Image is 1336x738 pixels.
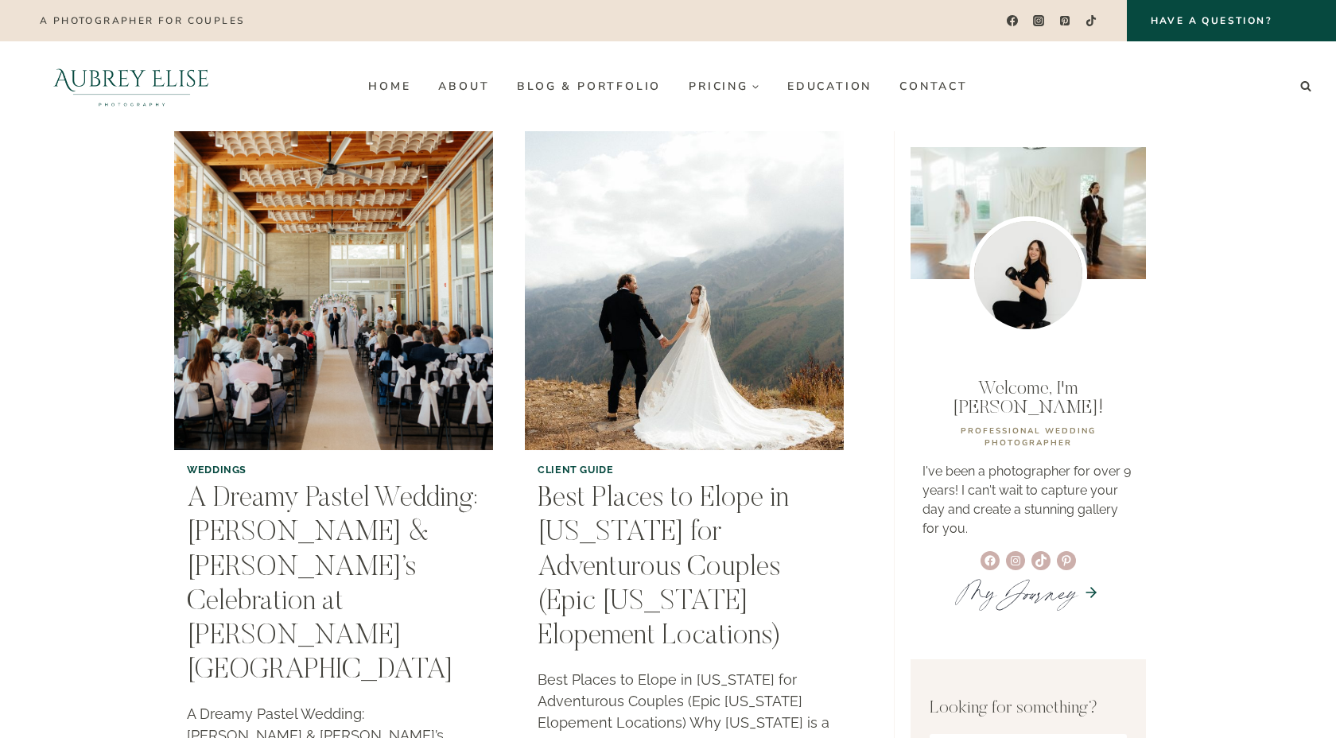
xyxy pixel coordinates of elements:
a: A Dreamy Pastel Wedding: [PERSON_NAME] & [PERSON_NAME]’s Celebration at [PERSON_NAME][GEOGRAPHIC_... [187,485,478,686]
img: Best Places to Elope in Utah for Adventurous Couples (Epic Utah Elopement Locations) [525,131,844,450]
p: Looking for something? [930,696,1127,722]
a: Contact [886,73,982,99]
img: A Dreamy Pastel Wedding: Anna & Aaron’s Celebration at Weber Basin Water Conservancy Learning Garden [174,131,493,450]
a: About [425,73,503,99]
a: Home [355,73,425,99]
a: Education [773,73,885,99]
p: professional WEDDING PHOTOGRAPHER [922,425,1134,449]
p: I've been a photographer for over 9 years! I can't wait to capture your day and create a stunning... [922,462,1134,538]
a: TikTok [1080,10,1103,33]
a: Client Guide [538,464,614,476]
a: Pricing [675,73,774,99]
p: A photographer for couples [40,15,244,26]
p: Welcome, I'm [PERSON_NAME]! [922,379,1134,418]
a: Pinterest [1054,10,1077,33]
a: MyJourney [957,569,1077,616]
a: Weddings [187,464,247,476]
img: Utah wedding photographer Aubrey Williams [969,216,1087,334]
button: View Search Form [1295,76,1317,98]
a: Blog & Portfolio [503,73,675,99]
a: Best Places to Elope in [US_STATE] for Adventurous Couples (Epic [US_STATE] Elopement Locations) [538,485,789,651]
img: Aubrey Elise Photography [19,41,244,131]
em: Journey [997,569,1077,616]
span: Pricing [689,80,759,92]
a: Facebook [1000,10,1023,33]
a: Instagram [1027,10,1051,33]
nav: Primary [355,73,981,99]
